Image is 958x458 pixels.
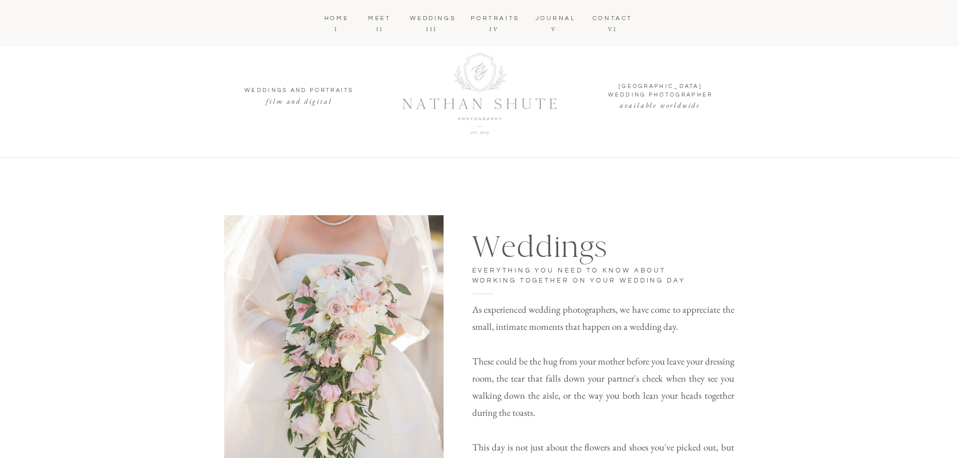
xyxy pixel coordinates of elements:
[543,24,566,32] p: V
[597,24,629,32] p: VI
[241,95,357,103] p: film and digital
[410,14,454,22] a: WEDDINGS
[471,14,518,33] a: PORTRAITS
[211,86,388,95] h3: Weddings and Portraits
[417,24,447,32] p: III
[323,14,350,22] a: home
[327,24,346,32] p: I
[367,14,393,22] a: MEET
[602,99,718,107] p: available worldwide
[472,266,687,282] h3: EVERYTHING YOU NEED TO KNOW ABOUT WORKING TOGETHER ON YOUR WEDDING DAY
[590,14,635,22] a: CONTACT
[472,228,607,265] span: Weddings
[373,24,387,32] p: II
[568,82,753,100] h1: [GEOGRAPHIC_DATA] Wedding Photographer
[536,14,573,22] a: JOURNAL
